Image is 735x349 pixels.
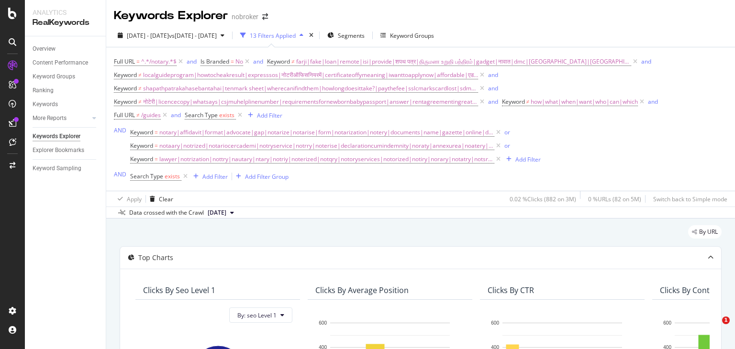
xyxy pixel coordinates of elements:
[641,57,651,66] button: and
[143,82,478,95] span: shapathpatrakahasebantahai|tenmark sheet|wherecanifindthem|howlongdoesittake?|paythefee|sslcmarks...
[237,311,277,319] span: By: seo Level 1
[114,71,137,79] span: Keyword
[267,57,290,65] span: Keyword
[171,111,181,119] div: and
[33,8,98,17] div: Analytics
[155,142,158,150] span: =
[159,153,494,166] span: lawyer|notrization|nottry|nautary|ntary|notriy|noterized|notqry|notoryservices|notorized|notiry|n...
[488,84,498,93] button: and
[33,86,99,96] a: Ranking
[155,155,158,163] span: =
[262,13,268,20] div: arrow-right-arrow-left
[114,57,135,65] span: Full URL
[33,72,99,82] a: Keyword Groups
[257,111,282,120] div: Add Filter
[33,58,99,68] a: Content Performance
[33,17,98,28] div: RealKeywords
[159,195,173,203] div: Clear
[185,111,218,119] span: Search Type
[488,71,498,79] div: and
[510,195,576,203] div: 0.02 % Clicks ( 882 on 3M )
[189,171,228,182] button: Add Filter
[129,208,204,217] div: Data crossed with the Crawl
[649,191,727,207] button: Switch back to Simple mode
[141,55,177,68] span: ^.*/notary.*$
[688,225,722,239] div: legacy label
[114,98,137,106] span: Keyword
[390,32,434,40] div: Keyword Groups
[143,68,478,82] span: localguideprogram|howtocheakresult|expresssos|नोटरीऑफिसनियरमें|certificateoffymeaning|iwanttoappl...
[138,71,142,79] span: ≠
[114,28,228,43] button: [DATE] - [DATE]vs[DATE] - [DATE]
[699,229,718,235] span: By URL
[33,44,99,54] a: Overview
[291,57,295,65] span: ≠
[114,8,228,24] div: Keywords Explorer
[136,111,140,119] span: ≠
[33,164,99,174] a: Keyword Sampling
[236,28,307,43] button: 13 Filters Applied
[204,207,238,218] button: [DATE]
[114,126,126,135] button: AND
[323,28,368,43] button: Segments
[146,191,173,207] button: Clear
[531,95,638,109] span: how|what|when|want|who|can|which
[653,195,727,203] div: Switch back to Simple mode
[515,155,541,164] div: Add Filter
[488,70,498,79] button: and
[130,155,153,163] span: Keyword
[232,12,258,22] div: nobroker
[219,111,234,119] span: exists
[488,98,498,106] div: and
[648,98,658,106] div: and
[229,307,292,323] button: By: seo Level 1
[114,111,135,119] span: Full URL
[253,57,263,65] div: and
[502,98,525,106] span: Keyword
[502,153,541,165] button: Add Filter
[114,170,126,178] div: AND
[702,316,725,339] iframe: Intercom live chat
[136,57,140,65] span: =
[202,173,228,181] div: Add Filter
[235,55,243,68] span: No
[232,171,289,182] button: Add Filter Group
[504,142,510,150] div: or
[307,31,315,40] div: times
[504,141,510,150] button: or
[143,285,215,295] div: Clicks By seo Level 1
[488,84,498,92] div: and
[127,195,142,203] div: Apply
[114,191,142,207] button: Apply
[130,142,153,150] span: Keyword
[208,208,226,217] span: 2025 Sep. 1st
[377,28,438,43] button: Keyword Groups
[114,170,126,179] button: AND
[171,110,181,120] button: and
[319,320,327,326] text: 600
[33,145,99,155] a: Explorer Bookmarks
[187,57,197,65] div: and
[250,32,296,40] div: 13 Filters Applied
[488,97,498,106] button: and
[33,131,99,142] a: Keywords Explorer
[663,320,671,326] text: 600
[138,98,142,106] span: ≠
[504,128,510,136] div: or
[648,97,658,106] button: and
[33,113,67,123] div: More Reports
[588,195,641,203] div: 0 % URLs ( 82 on 5M )
[33,131,80,142] div: Keywords Explorer
[130,172,163,180] span: Search Type
[200,57,229,65] span: Is Branded
[127,32,169,40] span: [DATE] - [DATE]
[143,95,478,109] span: नोटेरी|licencecopy|whatsays|csjmuhelplinenumber|requirementsfornewbornbabypassport|answer|rentagr...
[169,32,217,40] span: vs [DATE] - [DATE]
[33,44,56,54] div: Overview
[138,253,173,262] div: Top Charts
[130,128,153,136] span: Keyword
[114,84,137,92] span: Keyword
[33,72,75,82] div: Keyword Groups
[159,139,494,153] span: notaary|notrized|notariocercademi|notryservice|notrry|noterise|declarationcumindemnity|noraty|ann...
